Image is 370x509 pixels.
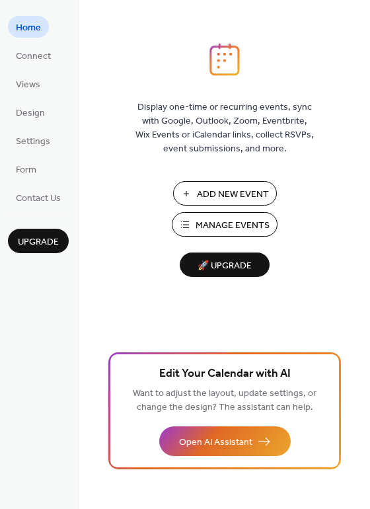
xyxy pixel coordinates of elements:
[188,257,262,275] span: 🚀 Upgrade
[8,73,48,95] a: Views
[180,253,270,277] button: 🚀 Upgrade
[159,365,291,383] span: Edit Your Calendar with AI
[209,43,240,76] img: logo_icon.svg
[8,130,58,151] a: Settings
[8,16,49,38] a: Home
[16,135,50,149] span: Settings
[196,219,270,233] span: Manage Events
[172,212,277,237] button: Manage Events
[8,44,59,66] a: Connect
[197,188,269,202] span: Add New Event
[133,385,316,416] span: Want to adjust the layout, update settings, or change the design? The assistant can help.
[8,101,53,123] a: Design
[16,106,45,120] span: Design
[173,181,277,206] button: Add New Event
[159,426,291,456] button: Open AI Assistant
[16,21,41,35] span: Home
[16,163,36,177] span: Form
[179,436,252,450] span: Open AI Assistant
[16,192,61,206] span: Contact Us
[16,50,51,63] span: Connect
[8,229,69,253] button: Upgrade
[135,100,314,156] span: Display one-time or recurring events, sync with Google, Outlook, Zoom, Eventbrite, Wix Events or ...
[8,186,69,208] a: Contact Us
[16,78,40,92] span: Views
[8,158,44,180] a: Form
[18,235,59,249] span: Upgrade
